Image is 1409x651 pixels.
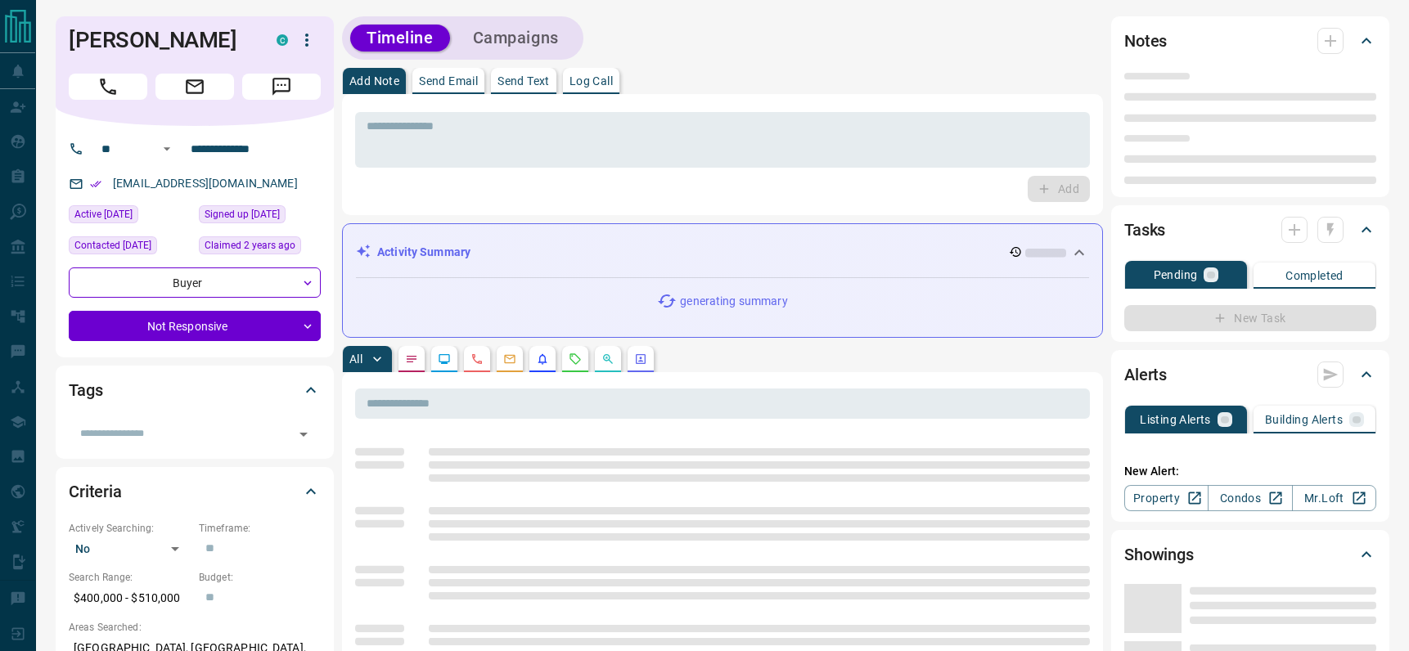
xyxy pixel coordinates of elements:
a: Property [1124,485,1209,511]
h2: Alerts [1124,361,1167,388]
p: Listing Alerts [1140,414,1211,425]
h1: [PERSON_NAME] [69,27,252,53]
span: Email [155,74,234,100]
p: Actively Searching: [69,521,191,536]
p: Completed [1285,270,1344,281]
svg: Requests [569,352,582,366]
span: Call [69,74,147,100]
span: Contacted [DATE] [74,237,151,254]
svg: Agent Actions [634,352,647,366]
p: Pending [1154,269,1198,281]
svg: Listing Alerts [536,352,549,366]
button: Timeline [350,25,450,52]
div: Notes [1124,21,1376,61]
h2: Criteria [69,478,122,505]
p: Budget: [199,570,321,585]
svg: Opportunities [601,352,614,366]
p: Add Note [349,75,399,87]
button: Campaigns [457,25,575,52]
div: Activity Summary [356,237,1089,267]
p: generating summary [680,293,787,310]
span: Signed up [DATE] [205,206,280,222]
button: Open [292,423,315,446]
div: Tags [69,370,321,410]
p: Search Range: [69,570,191,585]
div: Tasks [1124,210,1376,249]
p: New Alert: [1124,463,1376,480]
p: Building Alerts [1265,414,1343,425]
p: Timeframe: [199,521,321,536]
a: Condos [1208,485,1292,511]
div: No [69,536,191,562]
svg: Lead Browsing Activity [438,352,451,366]
div: Criteria [69,472,321,511]
a: Mr.Loft [1292,485,1376,511]
button: Open [157,139,177,159]
h2: Notes [1124,28,1167,54]
span: Active [DATE] [74,206,133,222]
p: Log Call [569,75,613,87]
span: Message [242,74,321,100]
div: Buyer [69,267,321,298]
p: $400,000 - $510,000 [69,585,191,612]
div: condos.ca [277,34,288,46]
div: Alerts [1124,355,1376,394]
p: Activity Summary [377,244,470,261]
p: Areas Searched: [69,620,321,635]
svg: Emails [503,352,516,366]
div: Wed Aug 06 2025 [69,236,191,259]
div: Sun Aug 10 2025 [69,205,191,228]
p: Send Email [419,75,478,87]
div: Wed Apr 05 2023 [199,236,321,259]
svg: Notes [405,352,418,366]
h2: Tags [69,377,102,403]
a: [EMAIL_ADDRESS][DOMAIN_NAME] [113,177,298,190]
p: All [349,353,362,365]
h2: Tasks [1124,217,1165,243]
div: Wed Apr 05 2023 [199,205,321,228]
div: Not Responsive [69,311,321,341]
p: Send Text [497,75,550,87]
svg: Calls [470,352,484,366]
h2: Showings [1124,541,1194,568]
div: Showings [1124,535,1376,574]
span: Claimed 2 years ago [205,237,295,254]
svg: Email Verified [90,178,101,190]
